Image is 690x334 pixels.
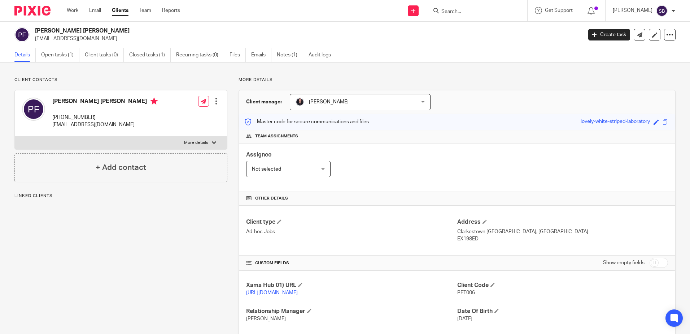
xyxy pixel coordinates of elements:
p: [PHONE_NUMBER] [52,114,158,121]
div: lovely-white-striped-laboratory [581,118,650,126]
p: EX198ED [457,235,668,243]
span: [PERSON_NAME] [246,316,286,321]
h4: Client Code [457,282,668,289]
p: Clarkestown [GEOGRAPHIC_DATA], [GEOGRAPHIC_DATA] [457,228,668,235]
a: Create task [588,29,630,40]
h3: Client manager [246,98,283,106]
img: MicrosoftTeams-image.jfif [296,98,304,106]
span: Team assignments [255,133,298,139]
p: [EMAIL_ADDRESS][DOMAIN_NAME] [52,121,158,128]
span: Not selected [252,167,281,172]
a: Emails [251,48,271,62]
p: [EMAIL_ADDRESS][DOMAIN_NAME] [35,35,577,42]
p: More details [239,77,676,83]
span: [DATE] [457,316,472,321]
a: Clients [112,7,128,14]
a: Files [230,48,246,62]
a: Work [67,7,78,14]
img: svg%3E [14,27,30,42]
h2: [PERSON_NAME] [PERSON_NAME] [35,27,469,35]
a: Open tasks (1) [41,48,79,62]
a: [URL][DOMAIN_NAME] [246,290,298,295]
p: Client contacts [14,77,227,83]
p: Linked clients [14,193,227,199]
img: svg%3E [22,98,45,121]
img: svg%3E [656,5,668,17]
span: Get Support [545,8,573,13]
a: Closed tasks (1) [129,48,171,62]
a: Reports [162,7,180,14]
p: More details [184,140,208,146]
h4: + Add contact [96,162,146,173]
img: Pixie [14,6,51,16]
a: Client tasks (0) [85,48,124,62]
h4: Address [457,218,668,226]
h4: CUSTOM FIELDS [246,260,457,266]
a: Audit logs [309,48,336,62]
label: Show empty fields [603,259,645,266]
a: Recurring tasks (0) [176,48,224,62]
p: Master code for secure communications and files [244,118,369,125]
a: Team [139,7,151,14]
a: Notes (1) [277,48,303,62]
span: Other details [255,196,288,201]
span: Assignee [246,152,271,158]
i: Primary [150,98,158,105]
span: [PERSON_NAME] [309,99,349,104]
h4: Client type [246,218,457,226]
span: PET006 [457,290,475,295]
h4: Xama Hub 01) URL [246,282,457,289]
a: Details [14,48,36,62]
a: Email [89,7,101,14]
h4: [PERSON_NAME] [PERSON_NAME] [52,98,158,107]
h4: Relationship Manager [246,308,457,315]
input: Search [441,9,506,15]
h4: Date Of Birth [457,308,668,315]
p: [PERSON_NAME] [613,7,652,14]
p: Ad-hoc Jobs [246,228,457,235]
